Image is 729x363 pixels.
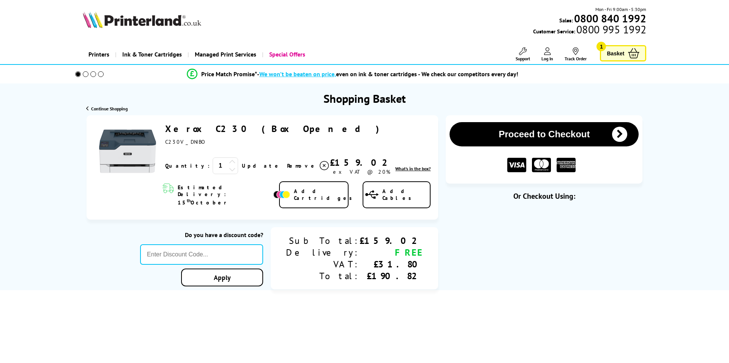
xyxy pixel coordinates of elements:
[242,162,281,169] a: Update
[165,123,384,135] a: Xerox C230 (Box Opened)
[65,68,641,81] li: modal_Promise
[559,17,573,24] span: Sales:
[595,6,646,13] span: Mon - Fri 9:00am - 5:30pm
[286,258,360,270] div: VAT:
[286,247,360,258] div: Delivery:
[140,231,263,239] div: Do you have a discount code?
[86,106,128,112] a: Continue Shopping
[507,158,526,173] img: VISA
[122,45,182,64] span: Ink & Toner Cartridges
[573,15,646,22] a: 0800 840 1992
[187,198,191,203] sup: th
[165,162,210,169] span: Quantity:
[91,106,128,112] span: Continue Shopping
[259,70,336,78] span: We won’t be beaten on price,
[533,26,646,35] span: Customer Service:
[83,11,201,28] img: Printerland Logo
[178,184,271,206] span: Estimated Delivery: 15 October
[607,48,624,58] span: Basket
[565,47,587,61] a: Track Order
[382,188,430,201] span: Add Cables
[395,166,431,171] a: lnk_inthebox
[286,235,360,247] div: Sub Total:
[115,45,188,64] a: Ink & Toner Cartridges
[257,70,518,78] div: - even on ink & toner cartridges - We check our competitors every day!
[516,47,530,61] a: Support
[574,11,646,25] b: 0800 840 1992
[287,160,330,171] a: Delete item from your basket
[323,91,406,106] h1: Shopping Basket
[541,56,553,61] span: Log In
[450,122,639,146] button: Proceed to Checkout
[557,158,576,173] img: American Express
[99,123,156,180] img: Xerox C230 (Box Opened)
[596,42,606,51] span: 1
[395,166,431,171] span: What's in the box?
[201,70,257,78] span: Price Match Promise*
[333,168,390,175] span: ex VAT @ 20%
[541,47,553,61] a: Log In
[83,45,115,64] a: Printers
[262,45,311,64] a: Special Offers
[360,247,423,258] div: FREE
[273,191,290,198] img: Add Cartridges
[575,26,646,33] span: 0800 995 1992
[181,269,263,286] a: Apply
[140,244,263,265] input: Enter Discount Code...
[287,162,317,169] span: Remove
[286,270,360,282] div: Total:
[360,270,423,282] div: £190.82
[165,138,205,145] span: C230V_DNIBO
[360,235,423,247] div: £159.02
[294,188,356,201] span: Add Cartridges
[188,45,262,64] a: Managed Print Services
[360,258,423,270] div: £31.80
[83,11,226,30] a: Printerland Logo
[600,45,646,61] a: Basket 1
[446,191,642,201] div: Or Checkout Using:
[532,158,551,173] img: MASTER CARD
[516,56,530,61] span: Support
[330,157,393,168] div: £159.02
